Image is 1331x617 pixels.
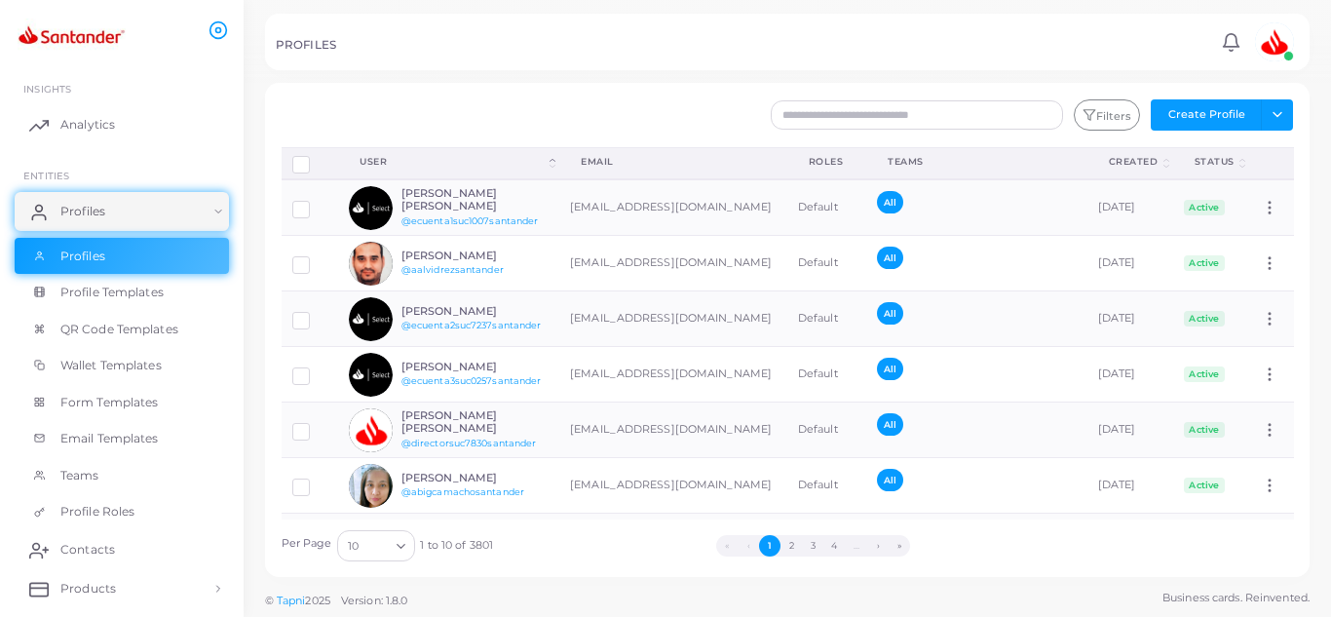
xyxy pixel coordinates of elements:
[780,535,802,557] button: Go to page 2
[349,297,393,341] img: avatar
[401,361,545,373] h6: [PERSON_NAME]
[1074,99,1140,131] button: Filters
[559,514,787,569] td: [EMAIL_ADDRESS][DOMAIN_NAME]
[277,594,306,607] a: Tapni
[15,420,229,457] a: Email Templates
[877,358,903,380] span: All
[1162,590,1310,606] span: Business cards. Reinvented.
[60,321,178,338] span: QR Code Templates
[401,320,542,330] a: @ecuenta2suc7237santander
[877,413,903,436] span: All
[888,155,1066,169] div: Teams
[349,408,393,452] img: avatar
[877,247,903,269] span: All
[15,384,229,421] a: Form Templates
[60,580,116,598] span: Products
[401,375,542,386] a: @ecuenta3suc0257santander
[559,458,787,514] td: [EMAIL_ADDRESS][DOMAIN_NAME]
[401,264,504,275] a: @aalvidrezsantander
[15,274,229,311] a: Profile Templates
[15,530,229,569] a: Contacts
[60,394,159,411] span: Form Templates
[60,203,105,220] span: Profiles
[15,347,229,384] a: Wallet Templates
[1087,403,1173,458] td: [DATE]
[23,83,71,95] span: INSIGHTS
[1184,422,1225,438] span: Active
[401,215,539,226] a: @ecuenta1suc1007santander
[15,238,229,275] a: Profiles
[559,179,787,236] td: [EMAIL_ADDRESS][DOMAIN_NAME]
[341,594,408,607] span: Version: 1.8.0
[1109,155,1160,169] div: Created
[15,457,229,494] a: Teams
[1249,22,1299,61] a: avatar
[1087,179,1173,236] td: [DATE]
[759,535,780,557] button: Go to page 1
[877,191,903,213] span: All
[15,569,229,608] a: Products
[15,192,229,231] a: Profiles
[787,347,866,403] td: Default
[60,357,162,374] span: Wallet Templates
[60,248,105,265] span: Profiles
[787,179,866,236] td: Default
[877,469,903,491] span: All
[282,147,339,179] th: Row-selection
[23,170,69,181] span: ENTITIES
[420,538,493,554] span: 1 to 10 of 3801
[401,409,545,435] h6: [PERSON_NAME] [PERSON_NAME]
[401,250,545,262] h6: [PERSON_NAME]
[360,155,546,169] div: User
[787,236,866,291] td: Default
[276,38,336,52] h5: PROFILES
[1087,514,1173,569] td: [DATE]
[1184,200,1225,215] span: Active
[60,541,115,559] span: Contacts
[493,535,1133,557] ul: Pagination
[265,593,407,609] span: ©
[15,311,229,348] a: QR Code Templates
[889,535,910,557] button: Go to last page
[60,467,99,484] span: Teams
[877,302,903,325] span: All
[787,514,866,569] td: Default
[361,535,389,557] input: Search for option
[1195,155,1236,169] div: Status
[559,236,787,291] td: [EMAIL_ADDRESS][DOMAIN_NAME]
[282,536,332,552] label: Per Page
[559,347,787,403] td: [EMAIL_ADDRESS][DOMAIN_NAME]
[349,186,393,230] img: avatar
[401,472,545,484] h6: [PERSON_NAME]
[349,242,393,286] img: avatar
[1087,291,1173,347] td: [DATE]
[18,19,126,55] a: logo
[305,593,329,609] span: 2025
[787,458,866,514] td: Default
[401,486,524,497] a: @abigcamachosantander
[802,535,823,557] button: Go to page 3
[1184,311,1225,327] span: Active
[823,535,845,557] button: Go to page 4
[60,284,164,301] span: Profile Templates
[401,438,537,448] a: @directorsuc7830santander
[1250,147,1294,179] th: Action
[559,291,787,347] td: [EMAIL_ADDRESS][DOMAIN_NAME]
[809,155,845,169] div: Roles
[1151,99,1262,131] button: Create Profile
[867,535,889,557] button: Go to next page
[1087,347,1173,403] td: [DATE]
[349,353,393,397] img: avatar
[1255,22,1294,61] img: avatar
[401,305,545,318] h6: [PERSON_NAME]
[787,403,866,458] td: Default
[60,430,159,447] span: Email Templates
[1184,366,1225,382] span: Active
[1087,236,1173,291] td: [DATE]
[349,464,393,508] img: avatar
[337,530,415,561] div: Search for option
[1184,478,1225,493] span: Active
[1087,458,1173,514] td: [DATE]
[1184,255,1225,271] span: Active
[559,403,787,458] td: [EMAIL_ADDRESS][DOMAIN_NAME]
